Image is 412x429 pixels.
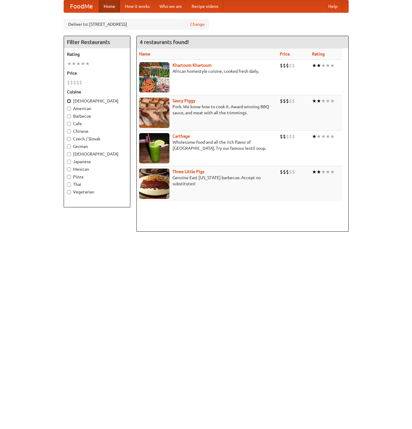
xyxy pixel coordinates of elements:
[317,133,321,140] li: ★
[76,60,81,67] li: ★
[64,0,99,12] a: FoodMe
[73,79,76,86] li: $
[67,174,127,180] label: Pizza
[67,79,70,86] li: $
[283,133,286,140] li: $
[173,63,212,68] a: Khartoum Khartoum
[289,169,292,175] li: $
[280,169,283,175] li: $
[64,36,130,48] h4: Filter Restaurants
[155,0,187,12] a: Who we are
[67,190,71,194] input: Vegetarian
[283,62,286,69] li: $
[67,89,127,95] h5: Cuisine
[85,60,90,67] li: ★
[139,104,275,116] p: Pork. We know how to cook it. Award-winning BBQ sauce, and meat with all the trimmings.
[286,62,289,69] li: $
[67,60,72,67] li: ★
[190,21,205,27] a: Change
[140,39,189,45] ng-pluralize: 4 restaurants found!
[67,107,71,111] input: American
[70,79,73,86] li: $
[317,169,321,175] li: ★
[312,62,317,69] li: ★
[67,51,127,57] h5: Rating
[67,166,127,172] label: Mexican
[67,106,127,112] label: American
[321,98,326,104] li: ★
[79,79,82,86] li: $
[99,0,120,12] a: Home
[280,98,283,104] li: $
[139,175,275,187] p: Genuine East [US_STATE] barbecue. Accept no substitutes!
[312,52,325,56] a: Rating
[67,70,127,76] h5: Price
[139,68,275,74] p: African homestyle cuisine, cooked fresh daily.
[67,175,71,179] input: Pizza
[312,98,317,104] li: ★
[139,52,150,56] a: Name
[326,62,330,69] li: ★
[67,121,127,127] label: Cafe
[64,19,209,30] div: Deliver to: [STREET_ADDRESS]
[67,145,71,149] input: German
[292,98,295,104] li: $
[173,134,190,139] a: Carthage
[81,60,85,67] li: ★
[280,52,290,56] a: Price
[67,122,71,126] input: Cafe
[67,143,127,149] label: German
[289,133,292,140] li: $
[67,137,71,141] input: Czech / Slovak
[139,139,275,151] p: Wholesome food and all the rich flavor of [GEOGRAPHIC_DATA]. Try our famous lentil soup.
[286,133,289,140] li: $
[67,159,127,165] label: Japanese
[323,0,342,12] a: Help
[280,133,283,140] li: $
[67,183,71,186] input: Thai
[67,114,71,118] input: Barbecue
[67,98,127,104] label: [DEMOGRAPHIC_DATA]
[292,133,295,140] li: $
[330,62,335,69] li: ★
[283,98,286,104] li: $
[286,169,289,175] li: $
[321,169,326,175] li: ★
[286,98,289,104] li: $
[280,62,283,69] li: $
[317,62,321,69] li: ★
[67,136,127,142] label: Czech / Slovak
[321,133,326,140] li: ★
[139,169,169,199] img: littlepigs.jpg
[67,160,71,164] input: Japanese
[67,99,71,103] input: [DEMOGRAPHIC_DATA]
[67,152,71,156] input: [DEMOGRAPHIC_DATA]
[326,133,330,140] li: ★
[289,62,292,69] li: $
[330,169,335,175] li: ★
[317,98,321,104] li: ★
[67,151,127,157] label: [DEMOGRAPHIC_DATA]
[312,133,317,140] li: ★
[187,0,223,12] a: Recipe videos
[67,129,71,133] input: Chinese
[76,79,79,86] li: $
[321,62,326,69] li: ★
[330,98,335,104] li: ★
[312,169,317,175] li: ★
[139,133,169,163] img: carthage.jpg
[67,113,127,119] label: Barbecue
[72,60,76,67] li: ★
[283,169,286,175] li: $
[173,98,195,103] a: Saucy Piggy
[139,62,169,92] img: khartoum.jpg
[120,0,155,12] a: How it works
[292,169,295,175] li: $
[67,181,127,187] label: Thai
[289,98,292,104] li: $
[67,167,71,171] input: Mexican
[292,62,295,69] li: $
